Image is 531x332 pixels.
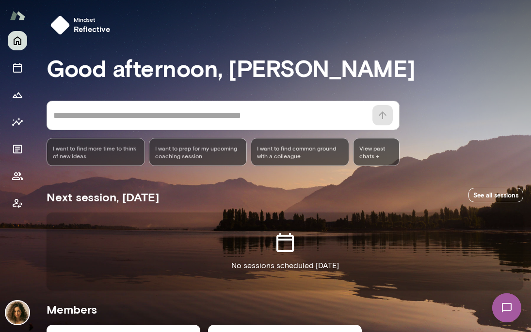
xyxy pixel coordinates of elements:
div: I want to prep for my upcoming coaching session [149,138,247,166]
p: No sessions scheduled [DATE] [231,260,339,272]
button: Documents [8,139,27,159]
h3: Good afternoon, [PERSON_NAME] [47,54,523,81]
button: Mindsetreflective [47,12,118,39]
span: Mindset [74,15,111,23]
div: I want to find more time to think of new ideas [47,138,145,166]
button: Members [8,166,27,186]
button: Sessions [8,58,27,77]
span: View past chats -> [353,138,400,166]
div: I want to find common ground with a colleague [251,138,349,166]
img: Mento [10,6,25,25]
button: Insights [8,112,27,132]
a: See all sessions [468,188,523,203]
span: I want to find more time to think of new ideas [53,144,139,160]
h5: Members [47,302,523,317]
button: Growth Plan [8,85,27,105]
button: Home [8,31,27,50]
span: I want to find common ground with a colleague [257,144,343,160]
button: Client app [8,194,27,213]
h5: Next session, [DATE] [47,189,159,205]
h6: reflective [74,23,111,35]
span: I want to prep for my upcoming coaching session [155,144,241,160]
img: mindset [50,15,70,35]
img: Najla Elmachtoub [6,301,29,324]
